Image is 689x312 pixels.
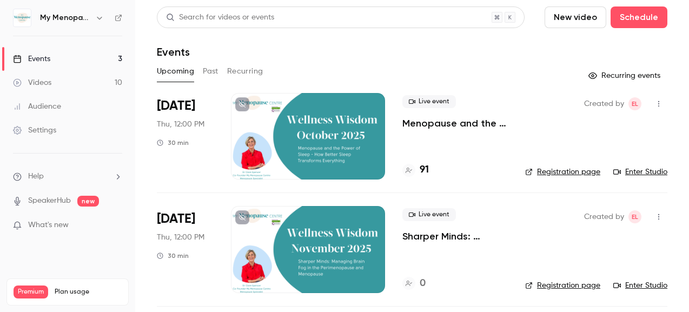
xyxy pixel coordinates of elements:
[545,6,606,28] button: New video
[584,67,667,84] button: Recurring events
[203,63,218,80] button: Past
[157,93,214,180] div: Oct 30 Thu, 12:00 PM (Europe/London)
[157,206,214,293] div: Nov 27 Thu, 12:00 PM (Europe/London)
[157,119,204,130] span: Thu, 12:00 PM
[77,196,99,207] span: new
[28,171,44,182] span: Help
[13,77,51,88] div: Videos
[402,276,426,291] a: 0
[628,97,641,110] span: Emma Lambourne
[157,138,189,147] div: 30 min
[157,210,195,228] span: [DATE]
[584,210,624,223] span: Created by
[157,251,189,260] div: 30 min
[420,276,426,291] h4: 0
[157,45,190,58] h1: Events
[13,171,122,182] li: help-dropdown-opener
[402,95,456,108] span: Live event
[402,163,429,177] a: 91
[40,12,91,23] h6: My Menopause Centre - Wellness Wisdom
[420,163,429,177] h4: 91
[157,97,195,115] span: [DATE]
[402,230,508,243] a: Sharper Minds: Managing [MEDICAL_DATA] in the [MEDICAL_DATA] and Menopause
[402,117,508,130] a: Menopause and the Power of Sleep - How Better Sleep Transforms Everything
[613,167,667,177] a: Enter Studio
[227,63,263,80] button: Recurring
[28,195,71,207] a: SpeakerHub
[525,167,600,177] a: Registration page
[402,208,456,221] span: Live event
[13,101,61,112] div: Audience
[13,54,50,64] div: Events
[584,97,624,110] span: Created by
[632,210,638,223] span: EL
[166,12,274,23] div: Search for videos or events
[525,280,600,291] a: Registration page
[632,97,638,110] span: EL
[55,288,122,296] span: Plan usage
[611,6,667,28] button: Schedule
[14,286,48,298] span: Premium
[13,125,56,136] div: Settings
[613,280,667,291] a: Enter Studio
[109,221,122,230] iframe: Noticeable Trigger
[157,232,204,243] span: Thu, 12:00 PM
[628,210,641,223] span: Emma Lambourne
[28,220,69,231] span: What's new
[157,63,194,80] button: Upcoming
[14,9,31,26] img: My Menopause Centre - Wellness Wisdom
